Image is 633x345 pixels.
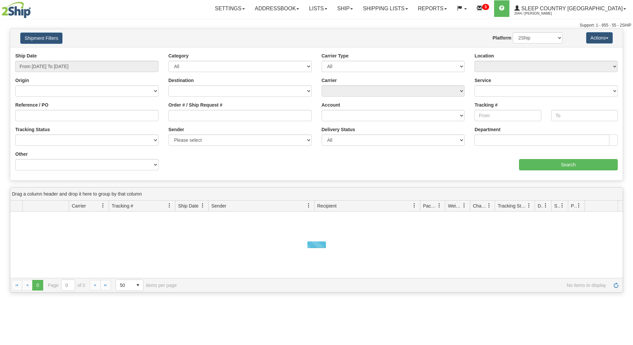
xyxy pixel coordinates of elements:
a: Weight filter column settings [459,200,470,211]
label: Destination [168,77,194,84]
img: logo2044.jpg [2,2,31,18]
span: 50 [120,282,129,289]
a: Sender filter column settings [303,200,314,211]
label: Order # / Ship Request # [168,102,223,108]
span: Page sizes drop down [116,280,144,291]
sup: 3 [482,4,489,10]
span: Sender [211,203,226,209]
a: Tracking Status filter column settings [523,200,535,211]
a: Carrier filter column settings [97,200,109,211]
label: Delivery Status [322,126,355,133]
label: Department [475,126,500,133]
a: Sleep Country [GEOGRAPHIC_DATA] 2044 / [PERSON_NAME] [509,0,631,17]
span: No items to display [186,283,606,288]
label: Other [15,151,28,157]
label: Reference / PO [15,102,49,108]
a: Addressbook [250,0,304,17]
span: Tracking Status [498,203,527,209]
span: items per page [116,280,177,291]
a: 3 [472,0,494,17]
span: Page 0 [32,280,43,291]
label: Tracking Status [15,126,50,133]
a: Delivery Status filter column settings [540,200,551,211]
input: From [475,110,541,121]
button: Actions [586,32,613,43]
label: Origin [15,77,29,84]
span: Carrier [72,203,86,209]
a: Shipment Issues filter column settings [557,200,568,211]
span: Shipment Issues [554,203,560,209]
label: Tracking # [475,102,497,108]
a: Shipping lists [358,0,413,17]
input: Search [519,159,618,170]
label: Category [168,52,189,59]
span: Ship Date [178,203,198,209]
div: grid grouping header [10,188,623,201]
span: select [133,280,143,291]
a: Refresh [611,280,621,291]
button: Shipment Filters [20,33,62,44]
label: Location [475,52,494,59]
span: Packages [423,203,437,209]
span: Sleep Country [GEOGRAPHIC_DATA] [520,6,623,11]
label: Platform [492,35,511,41]
a: Packages filter column settings [434,200,445,211]
input: To [551,110,618,121]
span: Charge [473,203,487,209]
span: Delivery Status [538,203,543,209]
a: Charge filter column settings [483,200,495,211]
label: Sender [168,126,184,133]
label: Carrier [322,77,337,84]
label: Account [322,102,340,108]
span: Tracking # [112,203,133,209]
a: Ship Date filter column settings [197,200,208,211]
div: Support: 1 - 855 - 55 - 2SHIP [2,23,631,28]
span: Page of 0 [48,280,85,291]
label: Ship Date [15,52,37,59]
label: Carrier Type [322,52,349,59]
span: Pickup Status [571,203,577,209]
label: Service [475,77,491,84]
a: Reports [413,0,452,17]
span: Recipient [317,203,337,209]
span: 2044 / [PERSON_NAME] [514,10,564,17]
span: Weight [448,203,462,209]
a: Settings [210,0,250,17]
a: Recipient filter column settings [409,200,420,211]
a: Tracking # filter column settings [164,200,175,211]
a: Ship [332,0,358,17]
a: Pickup Status filter column settings [573,200,584,211]
a: Lists [304,0,332,17]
